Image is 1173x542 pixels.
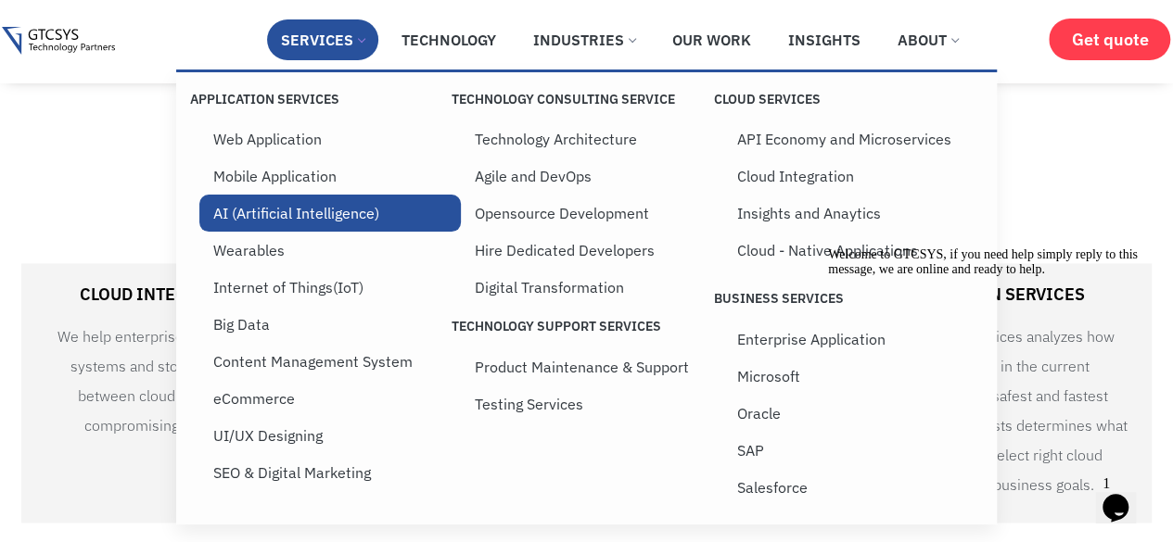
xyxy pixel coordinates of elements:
a: Technology Architecture [461,120,722,158]
a: UI/UX Designing [199,417,461,454]
iframe: chat widget [1095,468,1154,523]
p: Business Services [713,290,975,307]
span: Welcome to GTCSYS, if you need help simply reply to this message, we are online and ready to help. [7,7,317,36]
a: Internet of Things(IoT) [199,269,461,306]
a: About [884,19,972,60]
a: SEO & Digital Marketing [199,454,461,491]
a: Opensource Development [461,195,722,232]
a: Get quote [1049,19,1170,60]
a: Technology [388,19,510,60]
a: API Economy and Microservices [722,120,984,158]
h4: GTC provides the following cloud services [3,114,1171,164]
a: Enterprise Application [722,321,984,358]
span: Get quote [1071,30,1148,49]
p: Technology Support Services [452,318,713,334]
div: We help enterprises to integrate applications, systems and storage within the cloud and between c... [45,321,369,440]
h3: Cloud integration services [45,286,369,303]
a: Digital Transformation [461,269,722,306]
a: eCommerce [199,380,461,417]
a: Cloud - Native Applications [722,232,984,269]
a: Cloud Integration [722,158,984,195]
a: Web Application [199,120,461,158]
div: Welcome to GTCSYS, if you need help simply reply to this message, we are online and ready to help. [7,7,341,37]
iframe: chat widget [821,240,1154,459]
p: Cloud Services [713,91,975,107]
a: AI (Artificial Intelligence) [199,195,461,232]
a: Our Work [658,19,765,60]
a: Insights and Anaytics [722,195,984,232]
p: Technology Consulting Service [452,91,713,107]
a: Content Management System [199,343,461,380]
a: Testing Services [461,385,722,422]
a: Insights [774,19,874,60]
p: Application Services [190,91,452,107]
a: Hire Dedicated Developers [461,232,722,269]
a: Wearables [199,232,461,269]
a: Mobile Application [199,158,461,195]
a: Big Data [199,306,461,343]
a: Product Maintenance & Support [461,348,722,385]
a: Agile and DevOps [461,158,722,195]
a: Services [267,19,378,60]
a: Industries [519,19,649,60]
a: Oracle [722,395,984,432]
a: Microsoft [722,358,984,395]
a: Salesforce [722,469,984,506]
a: SAP [722,432,984,469]
img: Gtcsys logo [2,27,114,56]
